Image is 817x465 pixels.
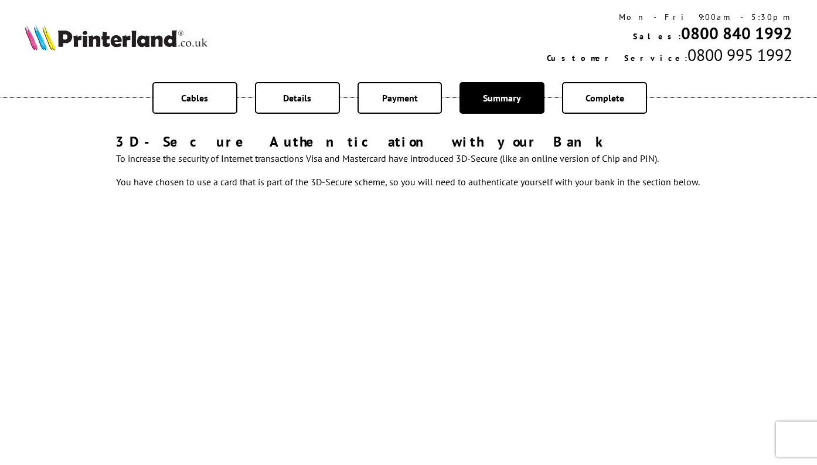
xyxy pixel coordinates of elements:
[547,53,687,63] span: Customer Service:
[181,92,208,104] span: Cables
[116,152,700,188] span: To increase the security of Internet transactions Visa and Mastercard have introduced 3D-Secure (...
[25,25,207,50] img: Printerland Logo
[283,92,311,104] span: Details
[547,12,792,22] div: Mon - Fri 9:00am - 5:30pm
[633,31,681,42] span: Sales:
[382,92,418,104] span: Payment
[585,92,624,104] span: Complete
[115,133,702,151] div: 3D-Secure Authentication with your Bank
[681,22,792,44] a: 0800 840 1992
[687,44,792,66] span: 0800 995 1992
[483,92,521,104] span: Summary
